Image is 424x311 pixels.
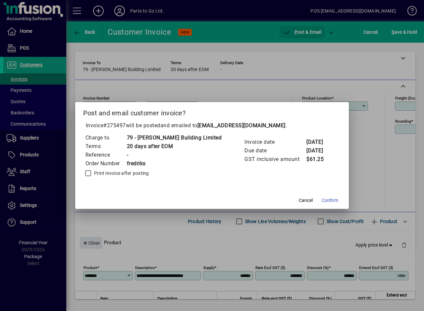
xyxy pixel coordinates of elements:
[85,134,127,142] td: Charge to
[197,122,286,129] b: [EMAIL_ADDRESS][DOMAIN_NAME]
[85,142,127,151] td: Terms
[244,146,306,155] td: Due date
[127,134,222,142] td: 79 - [PERSON_NAME] Building Limited
[127,142,222,151] td: 20 days after EOM
[103,122,126,129] span: #275497
[299,197,313,204] span: Cancel
[160,122,286,129] span: and emailed to
[295,194,316,206] button: Cancel
[85,151,127,159] td: Reference
[244,155,306,164] td: GST inclusive amount
[306,155,333,164] td: $61.25
[127,151,222,159] td: -
[85,159,127,168] td: Order Number
[244,138,306,146] td: Invoice date
[306,146,333,155] td: [DATE]
[306,138,333,146] td: [DATE]
[93,170,149,176] label: Print invoice after posting
[83,122,341,130] p: Invoice will be posted .
[75,102,349,121] h2: Post and email customer invoice?
[127,159,222,168] td: fredriks
[319,194,341,206] button: Confirm
[322,197,338,204] span: Confirm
